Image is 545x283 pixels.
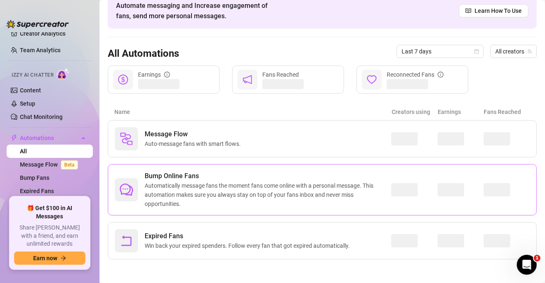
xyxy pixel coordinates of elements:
span: Last 7 days [402,45,479,58]
span: Auto-message fans with smart flows. [145,139,244,148]
span: Izzy AI Chatter [12,71,53,79]
span: Automations [20,131,79,145]
span: heart [367,75,377,85]
a: Chat Monitoring [20,114,63,120]
article: Fans Reached [484,107,530,116]
span: Expired Fans [145,231,353,241]
a: Bump Fans [20,174,49,181]
article: Name [114,107,392,116]
span: Fans Reached [262,71,299,78]
span: team [527,49,532,54]
span: notification [242,75,252,85]
a: Expired Fans [20,188,54,194]
a: Message FlowBeta [20,161,81,168]
span: calendar [474,49,479,54]
img: logo-BBDzfeDw.svg [7,20,69,28]
span: Share [PERSON_NAME] with a friend, and earn unlimited rewards [14,224,85,248]
span: Bump Online Fans [145,171,391,181]
article: Creators using [392,107,438,116]
span: rollback [120,234,133,247]
span: comment [120,183,133,196]
a: Content [20,87,41,94]
a: Creator Analytics [20,27,86,40]
div: Earnings [138,70,170,79]
img: svg%3e [120,132,133,145]
span: Win back your expired spenders. Follow every fan that got expired automatically. [145,241,353,250]
span: Earn now [33,255,57,261]
span: info-circle [438,72,443,77]
span: All creators [495,45,532,58]
span: Automate messaging and Increase engagement of fans, send more personal messages. [116,0,276,21]
a: Team Analytics [20,47,61,53]
button: Earn nowarrow-right [14,252,85,265]
div: Reconnected Fans [387,70,443,79]
span: 1 [534,255,540,261]
iframe: Intercom live chat [517,255,537,275]
span: Beta [61,160,78,169]
span: thunderbolt [11,135,17,141]
img: AI Chatter [57,68,70,80]
a: Setup [20,100,35,107]
span: dollar [118,75,128,85]
span: arrow-right [61,255,66,261]
span: 🎁 Get $100 in AI Messages [14,204,85,220]
span: info-circle [164,72,170,77]
article: Earnings [438,107,484,116]
span: Message Flow [145,129,244,139]
h3: All Automations [108,47,179,60]
span: Automatically message fans the moment fans come online with a personal message. This automation m... [145,181,391,208]
a: Learn How To Use [459,4,528,17]
a: All [20,148,27,155]
span: read [465,8,471,14]
span: Learn How To Use [475,6,522,15]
